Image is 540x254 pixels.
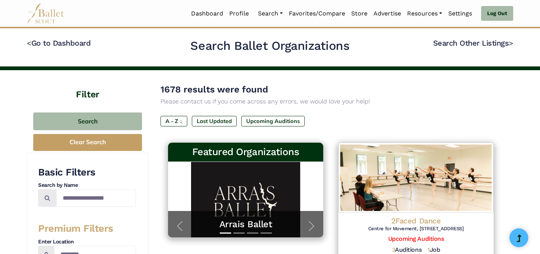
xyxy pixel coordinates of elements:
[445,6,475,22] a: Settings
[33,112,142,130] button: Search
[404,6,445,22] a: Resources
[38,166,136,179] h3: Basic Filters
[348,6,370,22] a: Store
[261,229,272,237] button: Slide 4
[38,222,136,235] h3: Premium Filters
[174,146,317,159] h3: Featured Organizations
[392,246,395,253] span: 3
[192,116,237,126] label: Last Updated
[370,6,404,22] a: Advertise
[190,38,349,54] h2: Search Ballet Organizations
[427,246,430,253] span: 1
[38,238,136,246] h4: Enter Location
[344,216,488,226] h4: 2Faced Dance
[481,6,513,21] a: Log Out
[220,229,231,237] button: Slide 1
[38,182,136,189] h4: Search by Name
[247,229,258,237] button: Slide 3
[27,38,31,48] code: <
[226,6,252,22] a: Profile
[286,6,348,22] a: Favorites/Compare
[188,6,226,22] a: Dashboard
[160,116,187,126] label: A - Z ↓
[255,6,286,22] a: Search
[27,70,148,101] h4: Filter
[338,143,494,213] img: Logo
[33,134,142,151] button: Clear Search
[233,229,245,237] button: Slide 2
[176,219,316,230] a: Arrais Ballet
[241,116,305,126] label: Upcoming Auditions
[392,246,421,254] h5: Auditions
[344,226,488,232] h6: Centre for Movement, [STREET_ADDRESS]
[509,38,513,48] code: >
[427,246,440,254] h5: Job
[56,189,136,207] input: Search by names...
[27,38,91,48] a: <Go to Dashboard
[160,84,268,95] span: 1678 results were found
[160,97,501,106] p: Please contact us if you come across any errors, we would love your help!
[433,38,513,48] a: Search Other Listings>
[388,235,444,242] a: Upcoming Auditions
